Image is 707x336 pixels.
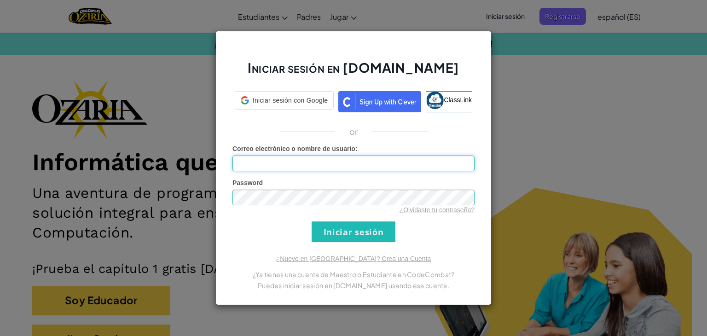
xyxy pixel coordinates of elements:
span: Correo electrónico o nombre de usuario [232,145,355,152]
span: Iniciar sesión con Google [253,96,328,105]
p: or [349,126,358,137]
div: Iniciar sesión con Google [235,91,334,110]
p: ¿Ya tienes una cuenta de Maestro o Estudiante en CodeCombat? [232,269,475,280]
label: : [232,144,358,153]
a: ¿Nuevo en [GEOGRAPHIC_DATA]? Crea una Cuenta [276,255,431,262]
span: Password [232,179,263,186]
p: Puedes iniciar sesión en [DOMAIN_NAME] usando esa cuenta. [232,280,475,291]
input: Iniciar sesión [312,221,395,242]
span: ClassLink [444,96,472,104]
h2: Iniciar sesión en [DOMAIN_NAME] [232,59,475,86]
img: clever_sso_button@2x.png [338,91,421,112]
img: classlink-logo-small.png [426,92,444,109]
a: Iniciar sesión con Google [235,91,334,112]
a: ¿Olvidaste tu contraseña? [400,206,475,214]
